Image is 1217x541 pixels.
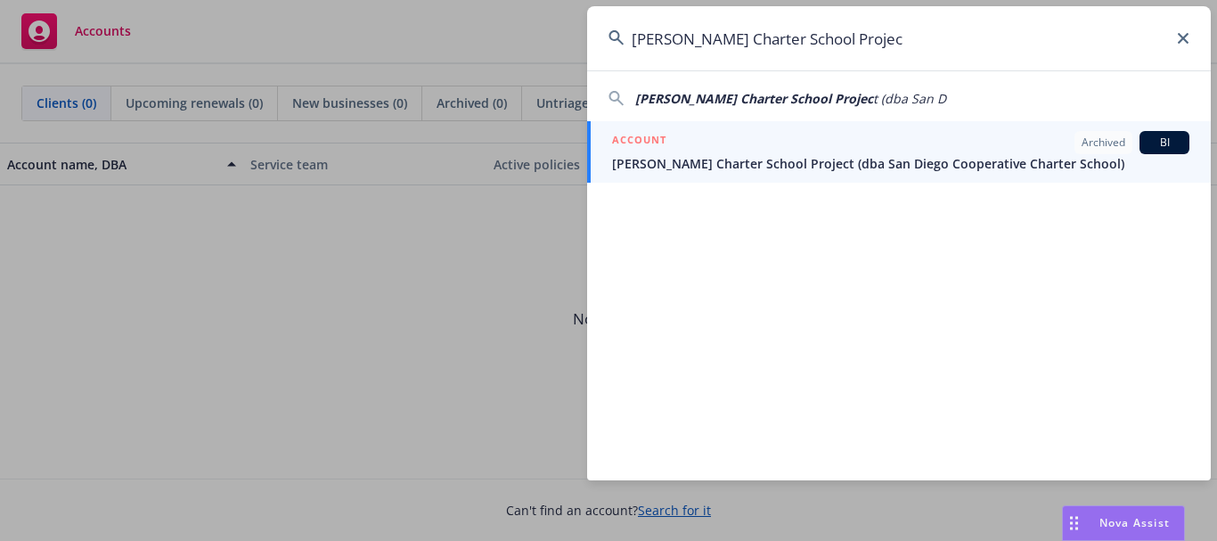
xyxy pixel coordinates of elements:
span: Archived [1082,135,1125,151]
span: [PERSON_NAME] Charter School Projec [635,90,873,107]
a: ACCOUNTArchivedBI[PERSON_NAME] Charter School Project (dba San Diego Cooperative Charter School) [587,121,1211,183]
div: Drag to move [1063,506,1085,540]
span: BI [1147,135,1182,151]
span: t (dba San D [873,90,946,107]
button: Nova Assist [1062,505,1185,541]
h5: ACCOUNT [612,131,666,152]
span: Nova Assist [1099,515,1170,530]
span: [PERSON_NAME] Charter School Project (dba San Diego Cooperative Charter School) [612,154,1189,173]
input: Search... [587,6,1211,70]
